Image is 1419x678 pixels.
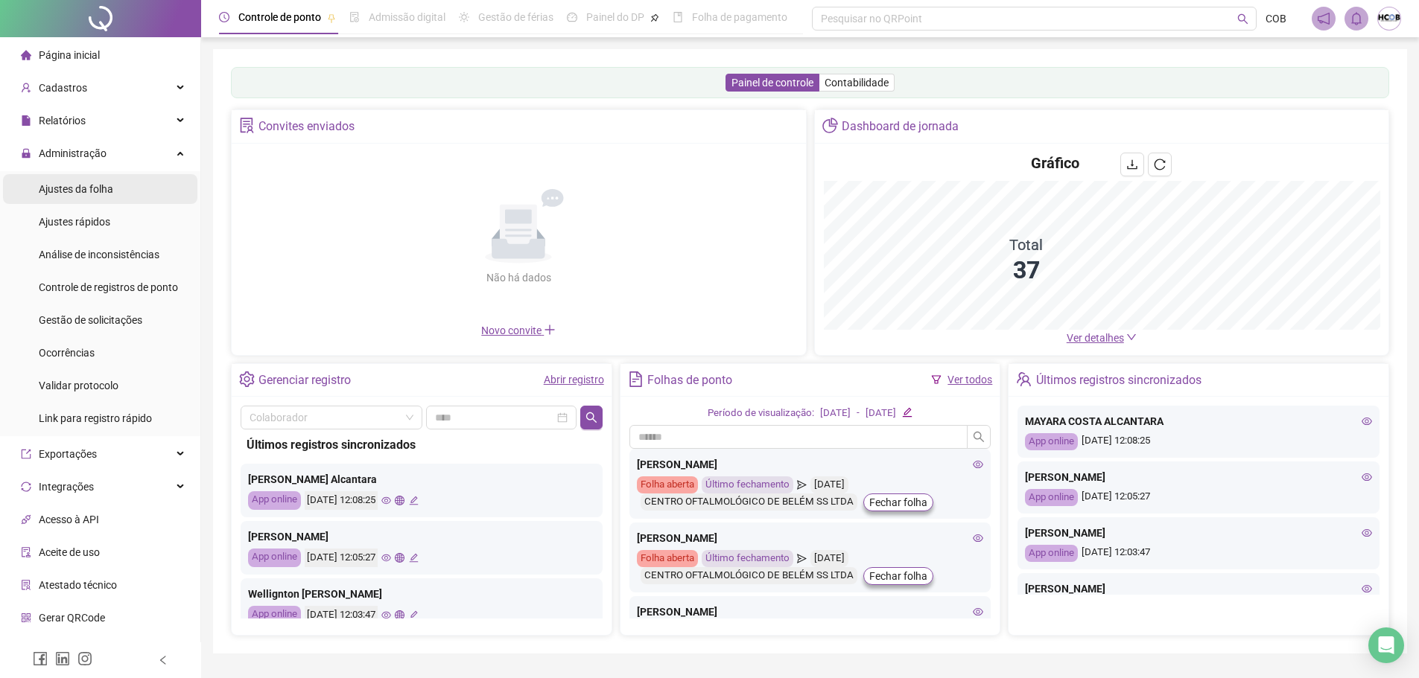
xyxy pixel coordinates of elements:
[1067,332,1137,344] a: Ver detalhes down
[77,651,92,666] span: instagram
[21,115,31,126] span: file
[39,412,152,424] span: Link para registro rápido
[1266,10,1286,27] span: COB
[238,11,321,23] span: Controle de ponto
[731,77,813,89] span: Painel de controle
[327,13,336,22] span: pushpin
[810,476,848,493] div: [DATE]
[567,12,577,22] span: dashboard
[248,549,301,567] div: App online
[21,148,31,159] span: lock
[1025,413,1372,429] div: MAYARA COSTA ALCANTARA
[1362,472,1372,482] span: eye
[1368,627,1404,663] div: Open Intercom Messenger
[1126,159,1138,170] span: download
[39,448,97,460] span: Exportações
[450,269,587,286] div: Não há dados
[702,550,793,567] div: Último fechamento
[702,476,793,493] div: Último fechamento
[544,324,556,336] span: plus
[21,449,31,459] span: export
[349,12,360,22] span: file-done
[647,368,732,393] div: Folhas de ponto
[21,482,31,492] span: sync
[21,580,31,590] span: solution
[258,368,351,393] div: Gerenciar registro
[39,49,100,61] span: Página inicial
[1025,433,1078,450] div: App online
[248,606,301,624] div: App online
[1350,12,1363,25] span: bell
[641,567,857,584] div: CENTRO OFTALMOLÓGICO DE BELÉM SS LTDA
[39,82,87,94] span: Cadastros
[395,496,404,505] span: global
[650,13,659,22] span: pushpin
[1362,583,1372,594] span: eye
[1025,489,1372,506] div: [DATE] 12:05:27
[39,249,159,260] span: Análise de inconsistências
[39,281,178,293] span: Controle de registros de ponto
[248,471,595,487] div: [PERSON_NAME] Alcantara
[39,380,118,391] span: Validar protocolo
[857,406,860,421] div: -
[369,11,445,23] span: Admissão digital
[637,530,984,546] div: [PERSON_NAME]
[1025,469,1372,485] div: [PERSON_NAME]
[258,114,355,139] div: Convites enviados
[39,115,86,127] span: Relatórios
[822,118,838,133] span: pie-chart
[586,11,644,23] span: Painel do DP
[395,610,404,620] span: global
[628,371,644,387] span: file-text
[21,547,31,557] span: audit
[1067,332,1124,344] span: Ver detalhes
[21,83,31,93] span: user-add
[381,553,391,563] span: eye
[39,612,105,624] span: Gerar QRCode
[1031,153,1079,173] h4: Gráfico
[637,550,698,567] div: Folha aberta
[641,493,857,511] div: CENTRO OFTALMOLÓGICO DE BELÉM SS LTDA
[585,412,597,423] span: search
[305,549,378,567] div: [DATE] 12:05:27
[544,374,604,386] a: Abrir registro
[39,579,117,591] span: Atestado técnico
[1154,159,1166,170] span: reload
[1126,332,1137,342] span: down
[33,651,48,666] span: facebook
[39,147,107,159] span: Administração
[1036,368,1201,393] div: Últimos registros sincronizados
[305,606,378,624] div: [DATE] 12:03:47
[158,655,168,665] span: left
[973,459,983,470] span: eye
[39,514,99,525] span: Acesso à API
[1362,528,1372,538] span: eye
[381,610,391,620] span: eye
[247,435,597,454] div: Últimos registros sincronizados
[637,456,984,473] div: [PERSON_NAME]
[21,50,31,60] span: home
[21,613,31,623] span: qrcode
[1025,489,1078,506] div: App online
[239,371,255,387] span: setting
[248,586,595,602] div: Wellignton [PERSON_NAME]
[825,77,889,89] span: Contabilidade
[381,496,391,505] span: eye
[1016,371,1032,387] span: team
[409,553,419,563] span: edit
[459,12,469,22] span: sun
[797,476,807,493] span: send
[1378,7,1400,30] img: 24957
[863,567,933,585] button: Fechar folha
[973,431,985,443] span: search
[1362,416,1372,426] span: eye
[902,407,912,417] span: edit
[973,533,983,543] span: eye
[219,12,229,22] span: clock-circle
[39,546,100,558] span: Aceite de uso
[39,481,94,493] span: Integrações
[866,406,896,421] div: [DATE]
[869,494,927,511] span: Fechar folha
[1025,545,1372,562] div: [DATE] 12:03:47
[39,183,113,195] span: Ajustes da folha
